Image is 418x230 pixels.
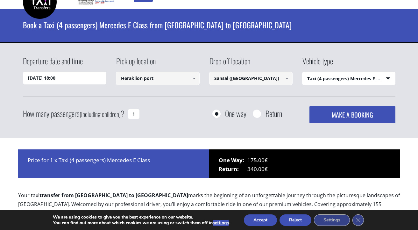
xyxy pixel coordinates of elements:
[209,149,400,178] div: 175.00€ 340.00€
[302,72,395,85] span: Taxi (4 passengers) Mercedes E Class
[80,109,121,119] small: (including children)
[18,149,209,178] div: Price for 1 x Taxi (4 passengers) Mercedes E Class
[39,192,188,199] b: transfer from [GEOGRAPHIC_DATA] to [GEOGRAPHIC_DATA]
[116,72,200,85] input: Select pickup location
[53,214,230,220] p: We are using cookies to give you the best experience on our website.
[244,214,277,226] button: Accept
[209,72,293,85] input: Select drop-off location
[314,214,350,226] button: Settings
[266,110,282,118] label: Return
[188,72,199,85] a: Show All Items
[23,55,83,72] label: Departure date and time
[352,214,364,226] button: Close GDPR Cookie Banner
[302,55,333,72] label: Vehicle type
[209,55,250,72] label: Drop off location
[219,165,247,174] span: Return:
[53,220,230,226] p: You can find out more about which cookies we are using or switch them off in .
[309,106,395,123] button: MAKE A BOOKING
[23,9,395,41] h1: Book a Taxi (4 passengers) Mercedes E Class from [GEOGRAPHIC_DATA] to [GEOGRAPHIC_DATA]
[213,220,229,226] button: settings
[280,214,311,226] button: Reject
[116,55,156,72] label: Pick up location
[282,72,292,85] a: Show All Items
[219,156,247,165] span: One Way:
[23,106,124,122] label: How many passengers ?
[225,110,246,118] label: One way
